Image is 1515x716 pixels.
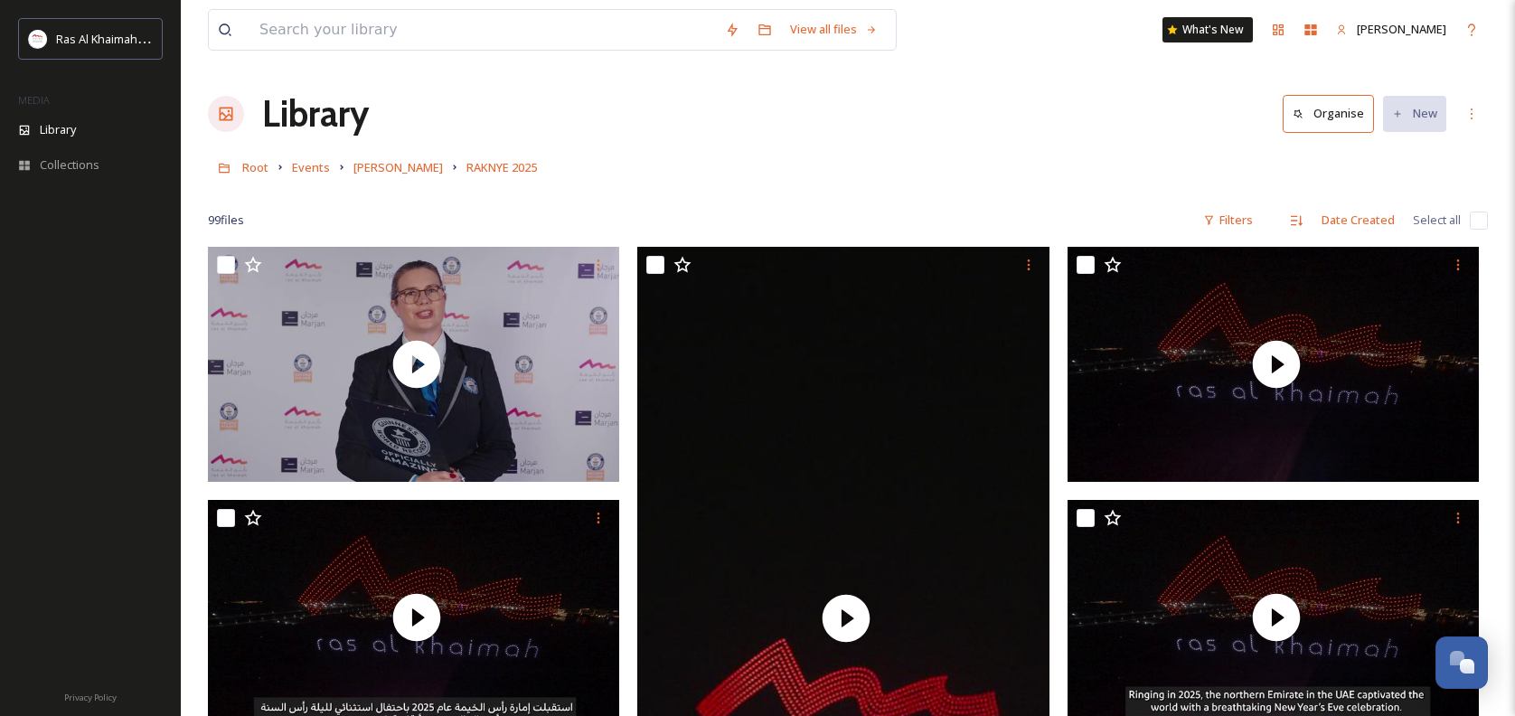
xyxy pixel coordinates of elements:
a: [PERSON_NAME] [353,156,443,178]
span: Ras Al Khaimah Tourism Development Authority [56,30,312,47]
span: 99 file s [208,212,244,229]
a: What's New [1162,17,1253,42]
span: RAKNYE 2025 [466,159,537,175]
span: [PERSON_NAME] [1357,21,1446,37]
div: Date Created [1313,203,1404,238]
span: [PERSON_NAME] [353,159,443,175]
button: Open Chat [1435,636,1488,689]
a: Organise [1283,95,1383,132]
a: Library [262,87,369,141]
span: Root [242,159,268,175]
a: Privacy Policy [64,685,117,707]
span: Library [40,121,76,138]
a: Root [242,156,268,178]
span: Events [292,159,330,175]
button: New [1383,96,1446,131]
span: Collections [40,156,99,174]
span: Select all [1413,212,1461,229]
a: View all files [781,12,887,47]
a: [PERSON_NAME] [1327,12,1455,47]
a: RAKNYE 2025 [466,156,537,178]
a: Events [292,156,330,178]
img: thumbnail [1068,247,1485,482]
img: Logo_RAKTDA_RGB-01.png [29,30,47,48]
button: Organise [1283,95,1374,132]
div: Filters [1194,203,1262,238]
img: thumbnail [208,247,626,482]
input: Search your library [250,10,716,50]
span: MEDIA [18,93,50,107]
span: Privacy Policy [64,692,117,703]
